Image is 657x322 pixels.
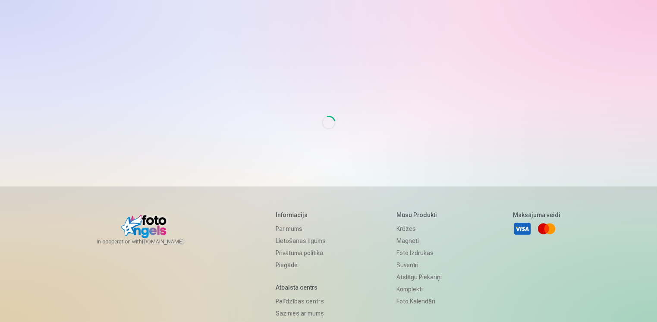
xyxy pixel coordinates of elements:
[276,211,326,219] h5: Informācija
[396,283,442,295] a: Komplekti
[396,271,442,283] a: Atslēgu piekariņi
[142,238,204,245] a: [DOMAIN_NAME]
[276,259,326,271] a: Piegāde
[396,247,442,259] a: Foto izdrukas
[276,283,326,292] h5: Atbalsta centrs
[276,247,326,259] a: Privātuma politika
[276,295,326,307] a: Palīdzības centrs
[276,235,326,247] a: Lietošanas līgums
[396,259,442,271] a: Suvenīri
[97,238,204,245] span: In cooperation with
[276,307,326,319] a: Sazinies ar mums
[513,219,532,238] a: Visa
[276,223,326,235] a: Par mums
[396,223,442,235] a: Krūzes
[396,235,442,247] a: Magnēti
[537,219,556,238] a: Mastercard
[513,211,560,219] h5: Maksājuma veidi
[396,211,442,219] h5: Mūsu produkti
[396,295,442,307] a: Foto kalendāri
